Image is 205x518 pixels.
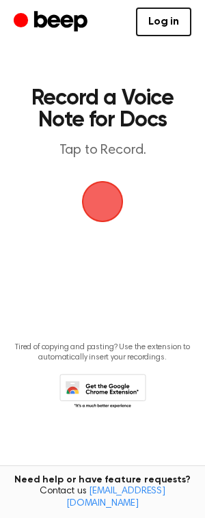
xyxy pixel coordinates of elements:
[11,342,194,363] p: Tired of copying and pasting? Use the extension to automatically insert your recordings.
[82,181,123,222] img: Beep Logo
[136,8,191,36] a: Log in
[8,486,197,510] span: Contact us
[14,9,91,36] a: Beep
[25,87,180,131] h1: Record a Voice Note for Docs
[66,487,165,508] a: [EMAIL_ADDRESS][DOMAIN_NAME]
[25,142,180,159] p: Tap to Record.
